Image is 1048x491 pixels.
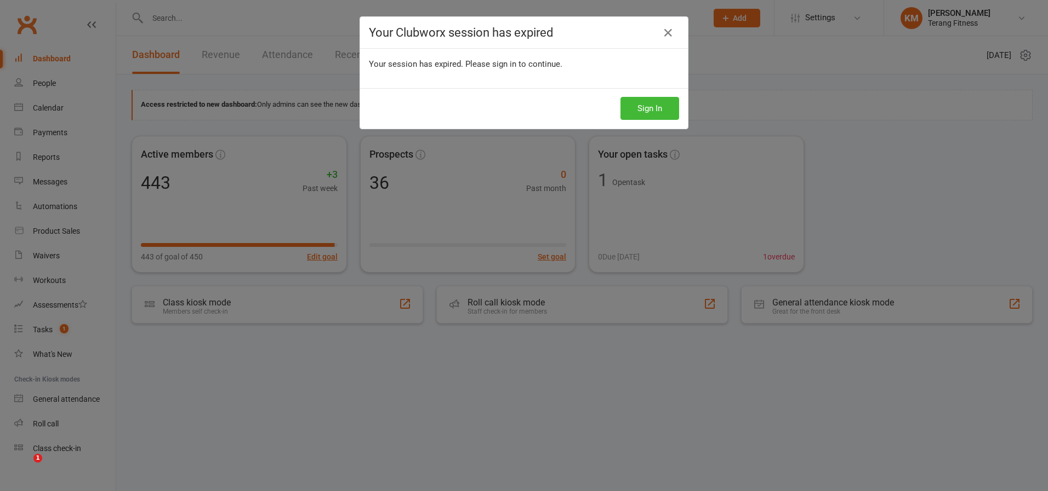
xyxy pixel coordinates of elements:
a: Close [659,24,677,42]
button: Sign In [620,97,679,120]
h4: Your Clubworx session has expired [369,26,679,39]
span: Your session has expired. Please sign in to continue. [369,59,562,69]
iframe: Intercom live chat [11,454,37,480]
span: 1 [33,454,42,463]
